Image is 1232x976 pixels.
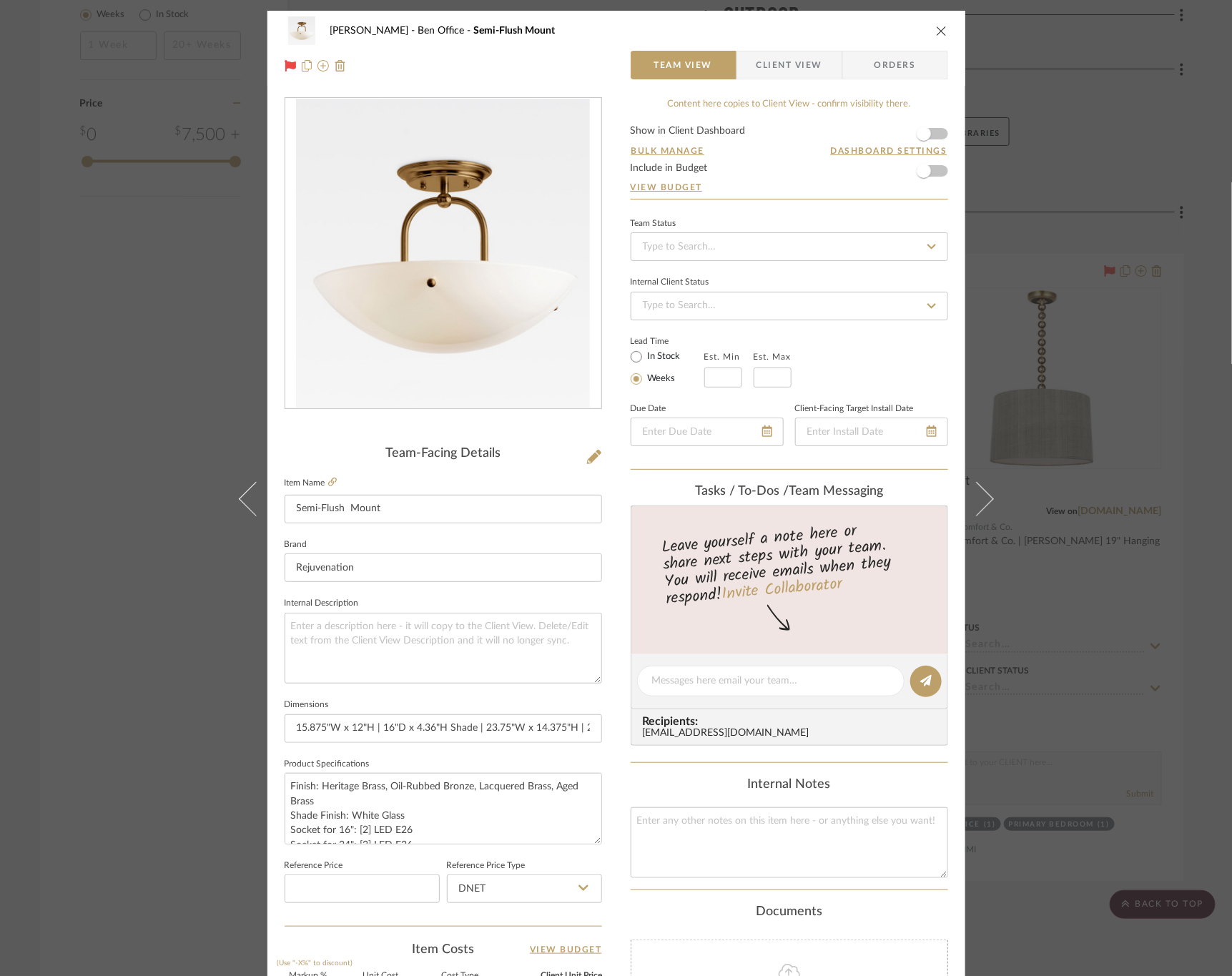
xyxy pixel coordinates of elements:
div: Content here copies to Client View - confirm visibility there. [631,97,948,112]
label: Internal Description [285,600,359,607]
div: team Messaging [631,484,948,500]
div: Team-Facing Details [285,446,602,462]
a: Invite Collaborator [720,572,842,608]
label: Weeks [645,373,676,385]
span: [PERSON_NAME] [330,26,418,36]
label: Item Name [285,477,337,489]
button: Bulk Manage [631,144,706,157]
span: Orders [859,51,932,79]
label: Product Specifications [285,761,370,768]
div: Leave yourself a note here or share next steps with your team. You will receive emails when they ... [629,516,950,611]
span: Client View [757,51,822,79]
input: Enter Due Date [631,418,784,446]
label: Brand [285,541,307,548]
a: View Budget [530,941,602,958]
span: Tasks / To-Dos / [695,485,789,498]
div: Item Costs [285,941,602,958]
span: Recipients: [643,715,942,728]
input: Enter Brand [285,553,602,582]
div: Documents [631,904,948,920]
label: Client-Facing Target Install Date [795,405,914,413]
div: [EMAIL_ADDRESS][DOMAIN_NAME] [643,728,942,739]
span: Team View [654,51,713,79]
div: 0 [285,99,601,409]
span: Ben Office [418,26,474,36]
div: Team Status [631,220,676,227]
div: Internal Notes [631,777,948,793]
label: Reference Price Type [447,862,526,869]
a: View Budget [631,182,948,193]
button: Dashboard Settings [830,144,948,157]
label: Est. Min [704,352,741,362]
img: 7481b8ad-43e0-42b4-8b33-12d2c3c8c53e_48x40.jpg [285,16,319,45]
input: Enter the dimensions of this item [285,714,602,743]
label: Reference Price [285,862,343,869]
label: Due Date [631,405,666,413]
label: Dimensions [285,701,329,709]
div: Internal Client Status [631,279,709,286]
mat-radio-group: Select item type [631,347,704,388]
span: Semi-Flush Mount [474,26,556,36]
img: Remove from project [335,60,346,72]
input: Enter Install Date [795,418,948,446]
img: 7481b8ad-43e0-42b4-8b33-12d2c3c8c53e_436x436.jpg [296,99,590,409]
label: In Stock [645,350,681,363]
input: Enter Item Name [285,495,602,523]
label: Est. Max [754,352,792,362]
input: Type to Search… [631,292,948,320]
button: close [935,24,948,37]
input: Type to Search… [631,232,948,261]
label: Lead Time [631,335,704,347]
